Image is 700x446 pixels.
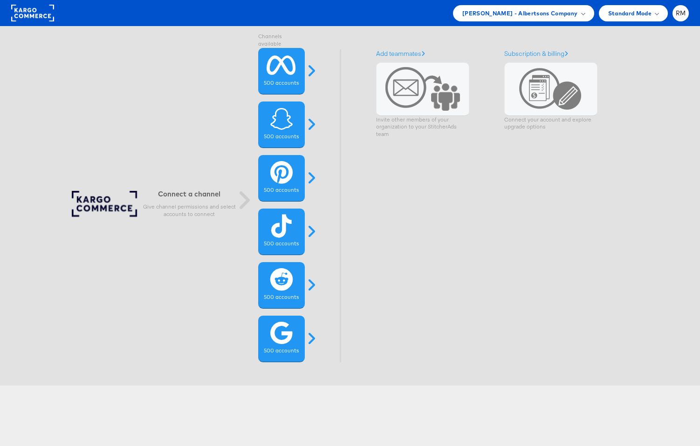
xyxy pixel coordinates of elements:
label: 500 accounts [264,187,299,194]
span: RM [676,10,686,16]
label: 500 accounts [264,133,299,141]
span: [PERSON_NAME] - Albertsons Company [462,8,578,18]
label: Channels available [258,33,305,48]
p: Connect your account and explore upgrade options [504,116,597,131]
p: Give channel permissions and select accounts to connect [143,203,236,218]
p: Invite other members of your organization to your StitcherAds team [376,116,469,138]
label: 500 accounts [264,294,299,301]
label: 500 accounts [264,240,299,248]
span: Standard Mode [608,8,652,18]
a: Subscription & billing [504,49,568,58]
a: Add teammates [376,49,425,58]
label: 500 accounts [264,347,299,355]
label: 500 accounts [264,80,299,87]
h6: Connect a channel [143,189,236,198]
